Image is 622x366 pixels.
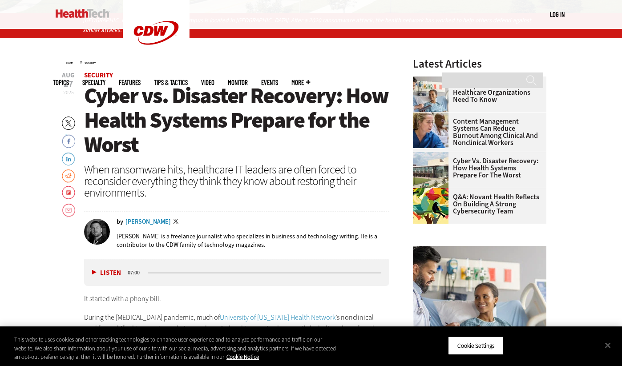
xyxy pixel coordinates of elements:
div: This website uses cookies and other tracking technologies to enhance user experience and to analy... [14,335,342,362]
span: by [117,219,123,225]
a: SSE Capabilities: What Healthcare Organizations Need to Know [413,82,541,103]
img: nurses talk in front of desktop computer [413,113,448,148]
a: Video [201,79,214,86]
a: Doctor speaking with patient [413,76,453,84]
a: Features [119,79,141,86]
p: [PERSON_NAME] is a freelance journalist who specializes in business and technology writing. He is... [117,232,389,249]
button: Listen [92,269,121,276]
a: Events [261,79,278,86]
a: More information about your privacy [226,353,259,361]
a: Twitter [173,219,181,226]
a: nurses talk in front of desktop computer [413,113,453,120]
img: Home [56,9,109,18]
button: Cookie Settings [448,336,504,355]
div: duration [126,269,146,277]
a: Tips & Tactics [154,79,188,86]
div: When ransomware hits, healthcare IT leaders are often forced to reconsider everything they think ... [84,164,389,198]
a: abstract illustration of a tree [413,188,453,195]
img: Doctor speaking with patient [413,246,546,346]
a: Log in [550,10,565,18]
a: [PERSON_NAME] [125,219,171,225]
a: University of [US_STATE] Health Network [220,313,335,322]
h3: Latest Articles [413,58,546,69]
a: Content Management Systems Can Reduce Burnout Among Clinical and Nonclinical Workers [413,118,541,146]
a: University of Vermont Medical Center’s main campus [413,152,453,159]
span: Specialty [82,79,105,86]
p: It started with a phony bill. [84,293,389,305]
img: University of Vermont Medical Center’s main campus [413,152,448,188]
button: Close [598,335,618,355]
p: During the [MEDICAL_DATA] pandemic, much of ’s nonclinical workforce shifted to remote work. An e... [84,312,389,357]
div: media player [84,259,389,286]
div: User menu [550,10,565,19]
a: MonITor [228,79,248,86]
span: Topics [53,79,69,86]
img: Doctor speaking with patient [413,76,448,112]
a: Q&A: Novant Health Reflects on Building a Strong Cybersecurity Team [413,193,541,215]
a: Cyber vs. Disaster Recovery: How Health Systems Prepare for the Worst [413,157,541,179]
span: More [291,79,310,86]
img: abstract illustration of a tree [413,188,448,224]
a: CDW [123,59,190,68]
span: Cyber vs. Disaster Recovery: How Health Systems Prepare for the Worst [84,81,388,159]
